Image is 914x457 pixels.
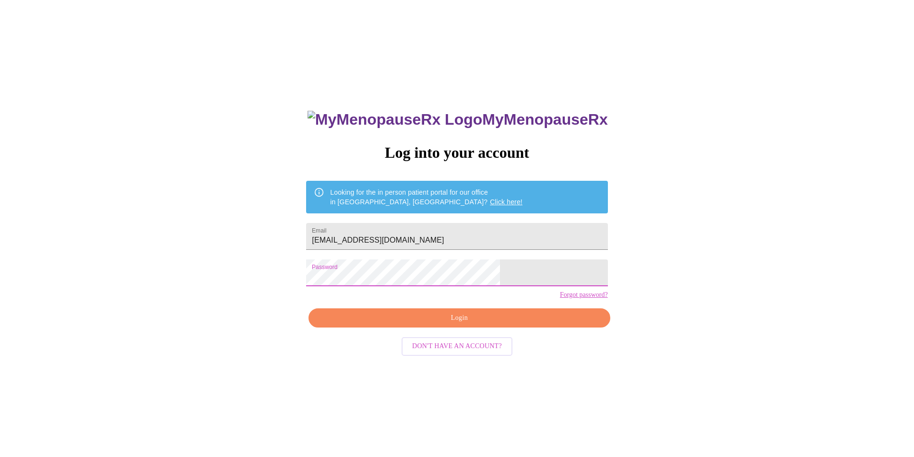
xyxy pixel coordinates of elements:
[309,308,610,328] button: Login
[308,111,608,129] h3: MyMenopauseRx
[330,184,522,211] div: Looking for the in person patient portal for our office in [GEOGRAPHIC_DATA], [GEOGRAPHIC_DATA]?
[402,337,512,356] button: Don't have an account?
[399,341,515,350] a: Don't have an account?
[412,340,502,352] span: Don't have an account?
[320,312,599,324] span: Login
[306,144,607,162] h3: Log into your account
[308,111,482,129] img: MyMenopauseRx Logo
[490,198,522,206] a: Click here!
[560,291,608,299] a: Forgot password?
